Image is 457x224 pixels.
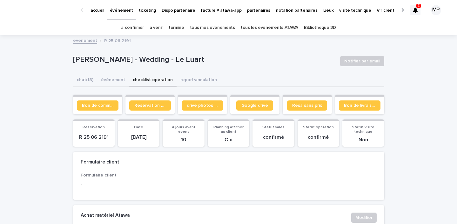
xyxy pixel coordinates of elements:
p: [DATE] [122,134,156,140]
div: MP [431,5,441,15]
span: Statut sales [262,125,285,129]
p: confirmé [256,134,290,140]
span: drive photos coordinateur [187,103,218,108]
button: Notifier par email [340,56,384,66]
span: Modifier [355,214,373,221]
button: Modifier [351,213,377,223]
p: 2 [418,3,420,8]
button: checklist opération [129,74,177,87]
span: Statut visite technique [352,125,374,134]
p: Non [346,137,380,143]
span: Bon de livraison [344,103,375,108]
button: chat (18) [73,74,97,87]
a: Réservation client [129,100,171,111]
span: Statut opération [303,125,334,129]
a: Bibliothèque 3D [304,20,336,35]
p: 10 [166,137,200,143]
p: [PERSON_NAME] - Wedding - Le Luart [73,55,335,64]
button: événement [97,74,129,87]
a: tous mes événements [190,20,235,35]
span: # jours avant event [172,125,195,134]
a: drive photos coordinateur [182,100,223,111]
span: Formulaire client [81,173,117,177]
p: - [81,181,174,188]
span: Résa sans prix [292,103,322,108]
img: Ls34BcGeRexTGTNfXpUC [13,4,74,16]
a: événement [73,36,97,44]
a: Bon de livraison [339,100,380,111]
a: à venir [150,20,163,35]
span: Notifier par email [344,58,380,64]
p: R 25 06 2191 [77,134,111,140]
button: report/annulation [177,74,221,87]
a: Résa sans prix [287,100,327,111]
p: confirmé [301,134,335,140]
span: Planning afficher au client [213,125,244,134]
a: tous les événements ATAWA [241,20,298,35]
h2: Achat matériel Atawa [81,213,130,218]
a: à confirmer [121,20,144,35]
a: Google drive [236,100,273,111]
span: Date [134,125,143,129]
span: Reservation [83,125,105,129]
div: 2 [410,5,420,15]
p: Oui [212,137,245,143]
span: Bon de commande [82,103,113,108]
span: Réservation client [134,103,166,108]
h2: Formulaire client [81,159,119,165]
a: Bon de commande [77,100,118,111]
a: terminé [169,20,184,35]
span: Google drive [241,103,268,108]
p: R 25 06 2191 [104,37,131,44]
